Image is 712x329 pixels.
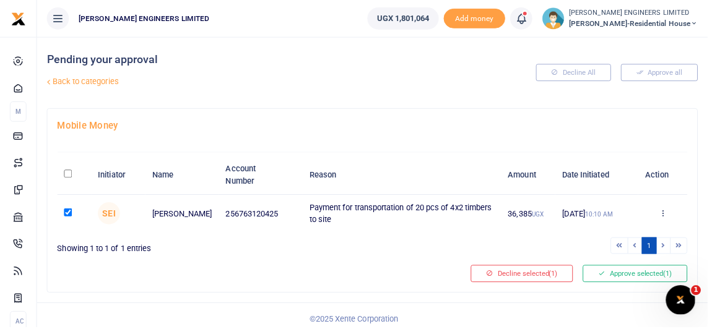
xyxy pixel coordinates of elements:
span: 1 [695,287,705,297]
a: profile-user [PERSON_NAME] ENGINEERS LIMITED [PERSON_NAME]-Residential House [545,7,702,30]
th: Amount: activate to sort column ascending [504,157,558,195]
small: 10:10 AM [589,212,617,219]
td: [PERSON_NAME] [146,196,220,234]
img: profile-user [545,7,568,30]
h4: Mobile Money [58,119,692,133]
th: Date Initiated: activate to sort column ascending [558,157,642,195]
span: (1) [552,271,561,280]
li: Toup your wallet [446,9,508,29]
span: [PERSON_NAME] ENGINEERS LIMITED [74,13,215,24]
button: Decline selected(1) [474,267,576,284]
h4: Pending your approval [47,53,480,67]
li: M [10,102,27,122]
th: Account Number: activate to sort column ascending [220,157,305,195]
iframe: Intercom live chat [670,287,700,317]
th: Reason: activate to sort column ascending [305,157,504,195]
span: UGX 1,801,064 [379,12,432,25]
td: Payment for transportation of 20 pcs of 4x2 timbers to site [305,196,504,234]
button: Approve selected(1) [586,267,692,284]
th: Action: activate to sort column ascending [642,157,692,195]
td: [DATE] [558,196,642,234]
small: UGX [535,212,547,219]
div: Showing 1 to 1 of 1 entries [58,237,370,257]
li: Wallet ballance [365,7,446,30]
a: Add money [446,13,508,22]
small: [PERSON_NAME] ENGINEERS LIMITED [573,8,702,19]
span: Spencer Engineers limited [98,203,121,226]
a: logo-small logo-large logo-large [11,14,26,23]
span: [PERSON_NAME]-Residential House [573,18,702,29]
a: 1 [646,239,661,255]
img: logo-small [11,12,26,27]
span: Add money [446,9,508,29]
td: 36,385 [504,196,558,234]
a: UGX 1,801,064 [370,7,441,30]
a: Back to categories [44,72,480,93]
th: Initiator: activate to sort column ascending [92,157,146,195]
th: Name: activate to sort column ascending [146,157,220,195]
td: 256763120425 [220,196,305,234]
th: : activate to sort column descending [58,157,92,195]
span: (1) [667,271,676,280]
